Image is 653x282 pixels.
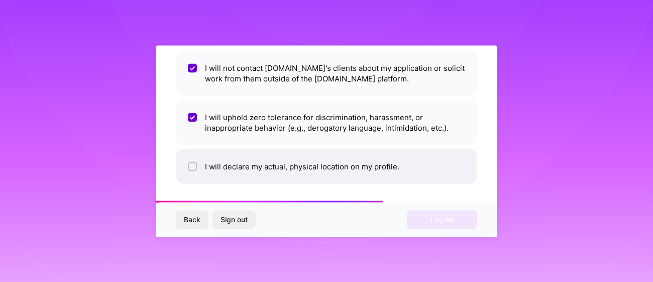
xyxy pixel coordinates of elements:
[212,211,256,229] button: Sign out
[184,215,200,225] span: Back
[176,50,477,96] li: I will not contact [DOMAIN_NAME]'s clients about my application or solicit work from them outside...
[176,149,477,183] li: I will declare my actual, physical location on my profile.
[176,211,208,229] button: Back
[221,215,248,225] span: Sign out
[176,100,477,145] li: I will uphold zero tolerance for discrimination, harassment, or inappropriate behavior (e.g., der...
